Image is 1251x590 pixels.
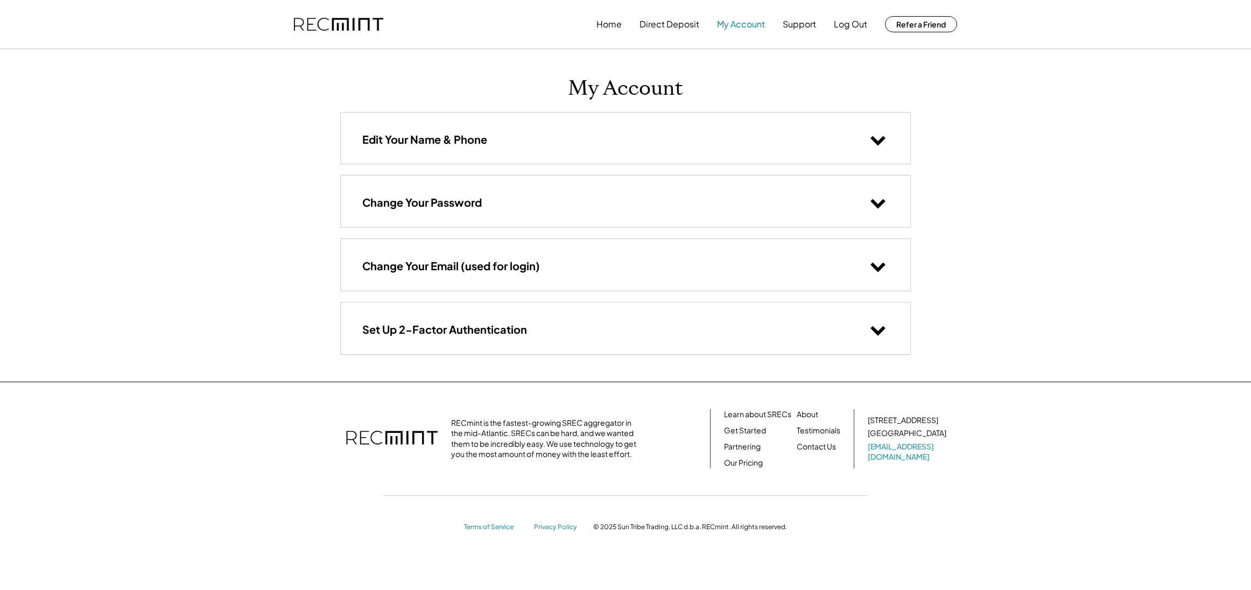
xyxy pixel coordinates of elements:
[783,13,816,35] button: Support
[724,425,766,436] a: Get Started
[724,441,761,452] a: Partnering
[593,523,787,531] div: © 2025 Sun Tribe Trading, LLC d.b.a. RECmint. All rights reserved.
[596,13,622,35] button: Home
[797,425,840,436] a: Testimonials
[362,195,482,209] h3: Change Your Password
[724,409,791,420] a: Learn about SRECs
[362,132,487,146] h3: Edit Your Name & Phone
[568,76,683,101] h1: My Account
[362,259,540,273] h3: Change Your Email (used for login)
[451,418,642,460] div: RECmint is the fastest-growing SREC aggregator in the mid-Atlantic. SRECs can be hard, and we wan...
[717,13,765,35] button: My Account
[885,16,957,32] button: Refer a Friend
[797,409,818,420] a: About
[294,18,383,31] img: recmint-logotype%403x.png
[346,420,438,458] img: recmint-logotype%403x.png
[868,441,948,462] a: [EMAIL_ADDRESS][DOMAIN_NAME]
[362,322,527,336] h3: Set Up 2-Factor Authentication
[868,415,938,426] div: [STREET_ADDRESS]
[834,13,867,35] button: Log Out
[797,441,836,452] a: Contact Us
[639,13,699,35] button: Direct Deposit
[724,458,763,468] a: Our Pricing
[534,523,582,532] a: Privacy Policy
[464,523,523,532] a: Terms of Service
[868,428,946,439] div: [GEOGRAPHIC_DATA]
